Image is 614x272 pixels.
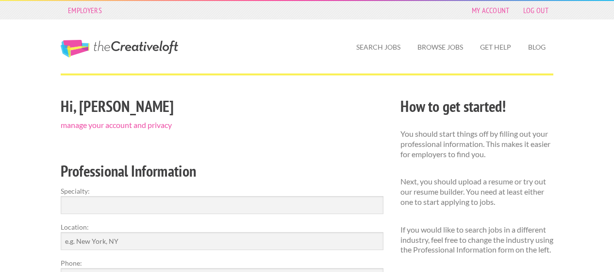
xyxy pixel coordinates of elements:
h2: Professional Information [61,160,383,182]
a: My Account [467,3,514,17]
a: Employers [63,3,107,17]
h2: How to get started! [400,95,553,117]
a: Blog [520,36,553,58]
label: Specialty: [61,186,383,196]
input: e.g. New York, NY [61,232,383,250]
p: Next, you should upload a resume or try out our resume builder. You need at least either one to s... [400,177,553,207]
p: You should start things off by filling out your professional information. This makes it easier fo... [400,129,553,159]
p: If you would like to search jobs in a different industry, feel free to change the industry using ... [400,225,553,255]
label: Location: [61,222,383,232]
a: Search Jobs [348,36,408,58]
a: Get Help [472,36,519,58]
a: Browse Jobs [410,36,471,58]
a: The Creative Loft [61,40,178,57]
label: Phone: [61,258,383,268]
a: manage your account and privacy [61,120,172,129]
h2: Hi, [PERSON_NAME] [61,95,383,117]
a: Log Out [518,3,553,17]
